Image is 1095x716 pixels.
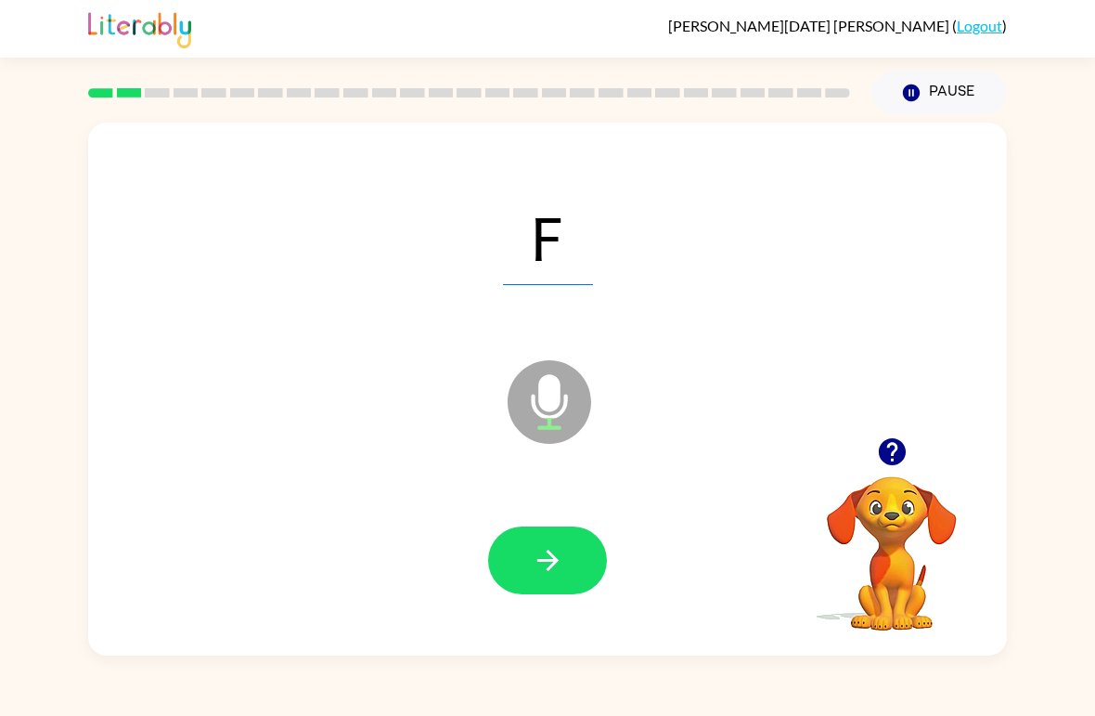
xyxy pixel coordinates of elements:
video: Your browser must support playing .mp4 files to use Literably. Please try using another browser. [799,448,985,633]
div: ( ) [668,17,1007,34]
a: Logout [957,17,1002,34]
span: F [503,189,593,285]
span: [PERSON_NAME][DATE] [PERSON_NAME] [668,17,952,34]
img: Literably [88,7,191,48]
button: Pause [872,72,1007,114]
